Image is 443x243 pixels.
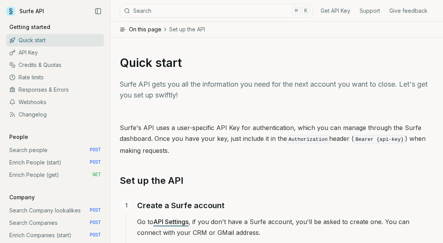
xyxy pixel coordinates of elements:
a: Credits & Quotas [6,59,104,71]
span: POST [90,159,101,166]
a: Rate limits [6,71,104,84]
a: Quick start [6,34,104,46]
span: POST [90,232,101,238]
button: Collapse Sidebar [92,5,104,17]
a: Enrich Companies (start) POST [6,229,104,241]
a: API Settings [153,218,188,226]
a: Create a Surfe account [137,199,224,212]
span: POST [90,147,101,153]
a: Enrich People (start) POST [6,156,104,169]
a: Webhooks [6,96,104,108]
span: POST [90,207,101,214]
p: Getting started [6,23,53,31]
code: Bearer {api-key} [354,135,405,144]
a: Search people POST [6,144,104,156]
p: Surfe API gets you all the information you need for the next account you want to close. Let's get... [120,79,433,101]
a: Enrich People (get) GET [6,169,104,181]
p: People [6,133,31,141]
a: Give feedback [389,7,428,15]
p: Company [6,193,38,201]
button: Search⌘K [120,4,313,18]
p: Go to , if you don't have a Surfe account, you'll be asked to create one. You can connect with yo... [137,216,433,238]
a: Search Company lookalikes POST [6,204,104,217]
button: On this pageSet up the API [110,22,443,37]
span: POST [90,220,101,226]
kbd: ⌘ [292,7,300,15]
h1: Quick start [120,56,433,70]
span: GET [92,172,101,178]
a: API Key [6,46,104,59]
kbd: K [302,7,310,15]
a: Responses & Errors [6,84,104,96]
a: Surfe API [6,5,44,17]
p: Surfe's API uses a user-specific API Key for authentication, which you can manage through the Sur... [120,122,433,156]
a: Search Companies POST [6,217,104,229]
a: Support [360,7,380,15]
a: Set up the API [120,175,183,187]
code: Authorization [287,135,329,144]
a: Get API Key [321,7,350,15]
span: Set up the API [169,26,205,33]
a: Changelog [6,108,104,121]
